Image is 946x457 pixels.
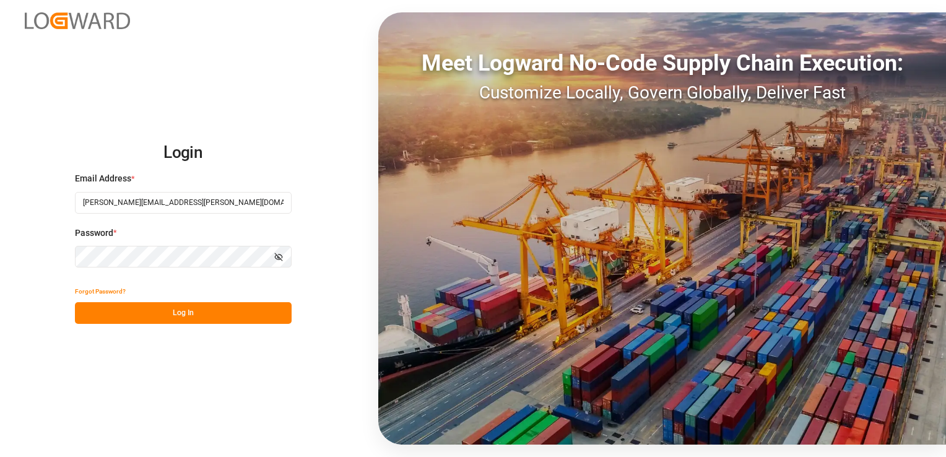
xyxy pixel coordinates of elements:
button: Log In [75,302,292,324]
button: Forgot Password? [75,281,126,302]
h2: Login [75,133,292,173]
div: Meet Logward No-Code Supply Chain Execution: [378,46,946,80]
input: Enter your email [75,192,292,214]
div: Customize Locally, Govern Globally, Deliver Fast [378,80,946,106]
img: Logward_new_orange.png [25,12,130,29]
span: Email Address [75,172,131,185]
span: Password [75,227,113,240]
